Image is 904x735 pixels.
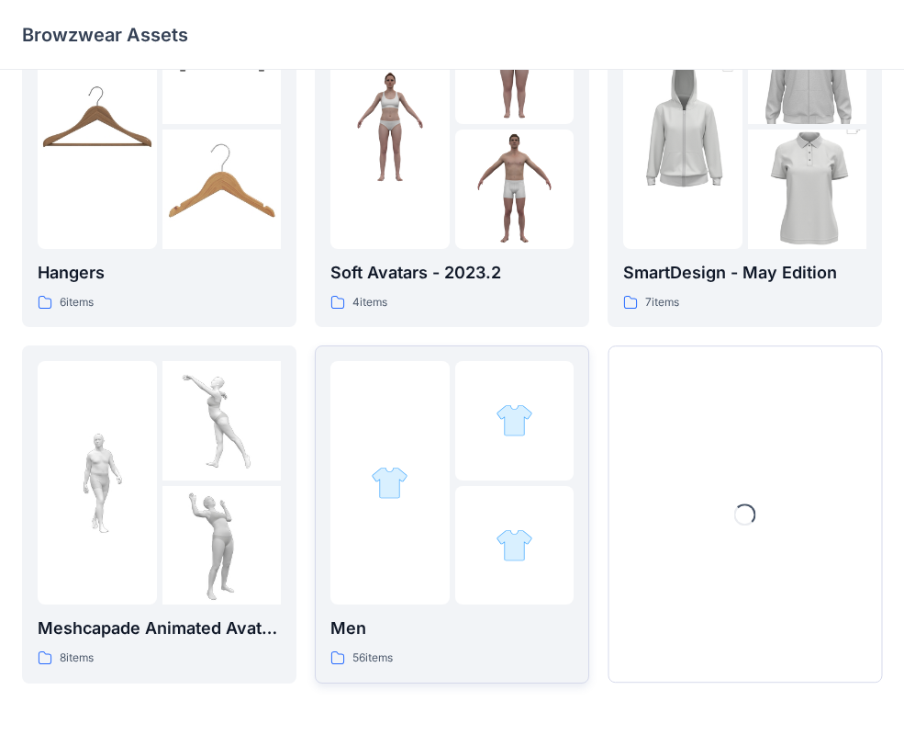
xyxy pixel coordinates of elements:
[330,67,450,187] img: folder 1
[352,649,393,668] p: 56 items
[60,649,94,668] p: 8 items
[748,100,867,278] img: folder 3
[455,130,575,249] img: folder 3
[38,67,157,187] img: folder 1
[352,293,387,312] p: 4 items
[38,616,281,641] p: Meshcapade Animated Avatars
[22,345,296,684] a: folder 1folder 2folder 3Meshcapade Animated Avatars8items
[315,345,589,684] a: folder 1folder 2folder 3Men56items
[496,401,533,439] img: folder 2
[162,130,282,249] img: folder 3
[645,293,679,312] p: 7 items
[623,38,742,216] img: folder 1
[623,260,866,286] p: SmartDesign - May Edition
[496,526,533,564] img: folder 3
[330,260,574,286] p: Soft Avatars - 2023.2
[38,424,157,543] img: folder 1
[162,361,282,481] img: folder 2
[330,616,574,641] p: Men
[60,293,94,312] p: 6 items
[22,22,188,48] p: Browzwear Assets
[371,464,408,502] img: folder 1
[38,260,281,286] p: Hangers
[162,486,282,605] img: folder 3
